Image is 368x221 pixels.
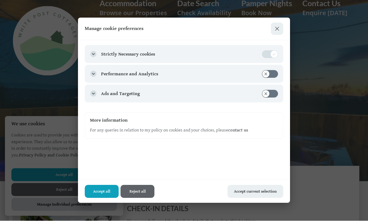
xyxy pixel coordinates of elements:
div: More information [90,118,128,123]
button: Strictly Necessary cookies [85,45,283,63]
button: Performance and Analytics [85,65,283,83]
p: For any queries in relation to my policy on cookies and your choices, please [90,127,278,134]
h2: Manage cookie preferences [85,26,261,32]
button: Ads and Targeting [85,85,283,103]
a: contact us [228,128,248,133]
button: Accept current selection [227,185,283,198]
button: Accept all [85,185,119,198]
button: Reject all [121,185,154,198]
button: Close modal [271,23,283,35]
